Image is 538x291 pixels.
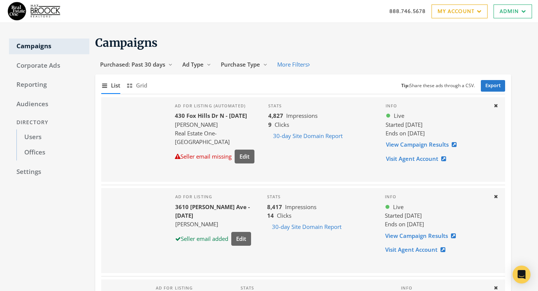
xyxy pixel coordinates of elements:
b: 14 [267,212,274,219]
h4: Info [401,285,487,291]
div: Directory [9,116,89,129]
button: List [101,77,120,94]
b: 4,827 [268,112,283,119]
a: Settings [9,164,89,180]
div: Open Intercom Messenger [513,266,531,284]
a: Visit Agent Account [385,243,450,257]
span: Purchased: Past 30 days [100,61,165,68]
h4: Stats [267,194,373,199]
button: 30-day Site Domain Report [267,220,346,234]
span: Live [393,203,403,211]
a: Offices [16,145,89,160]
a: Campaigns [9,39,89,54]
span: Campaigns [95,36,158,50]
span: Grid [136,81,147,90]
h4: Ad for listing [175,194,255,199]
img: Adwerx [6,2,61,21]
span: Live [394,111,404,120]
span: List [111,81,120,90]
span: Impressions [286,112,318,119]
h4: Stats [268,103,374,108]
span: Clicks [277,212,291,219]
a: View Campaign Results [385,229,461,243]
div: Started [DATE] [386,120,488,129]
b: 8,417 [267,203,282,211]
div: Started [DATE] [385,211,487,220]
div: Seller email missing [175,152,232,161]
div: Real Estate One-[GEOGRAPHIC_DATA] [175,129,256,147]
span: Purchase Type [221,61,260,68]
h4: Ad for listing (automated) [175,103,256,108]
div: [PERSON_NAME] [175,120,256,129]
h4: Info [385,194,487,199]
span: Impressions [285,203,316,211]
b: 9 [268,121,272,128]
div: [PERSON_NAME] [175,220,255,229]
b: 3610 [PERSON_NAME] Ave - [DATE] [175,203,250,219]
button: Ad Type [177,58,216,71]
b: 430 Fox Hills Dr N - [DATE] [175,112,247,119]
span: Ad Type [182,61,204,68]
button: More Filters [272,58,315,71]
button: Grid [126,77,147,94]
a: Users [16,129,89,145]
button: Purchased: Past 30 days [95,58,177,71]
button: 30-day Site Domain Report [268,129,347,143]
div: Seller email added [175,235,228,243]
a: Export [481,80,505,92]
button: Edit [231,232,251,246]
a: Admin [494,4,532,18]
a: Audiences [9,97,89,112]
a: Reporting [9,77,89,93]
a: Corporate Ads [9,58,89,74]
a: My Account [432,4,488,18]
h4: Stats [241,285,389,291]
button: Edit [235,150,254,163]
a: Visit Agent Account [386,152,451,166]
button: Purchase Type [216,58,272,71]
span: Ends on [DATE] [385,220,424,228]
h4: Info [386,103,488,108]
span: Ends on [DATE] [386,129,425,137]
span: Clicks [275,121,289,128]
a: View Campaign Results [386,138,461,151]
small: Share these ads through a CSV. [401,82,475,89]
h4: Ad for listing [156,285,229,291]
a: 888.746.5678 [389,7,426,15]
b: Tip: [401,82,409,89]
